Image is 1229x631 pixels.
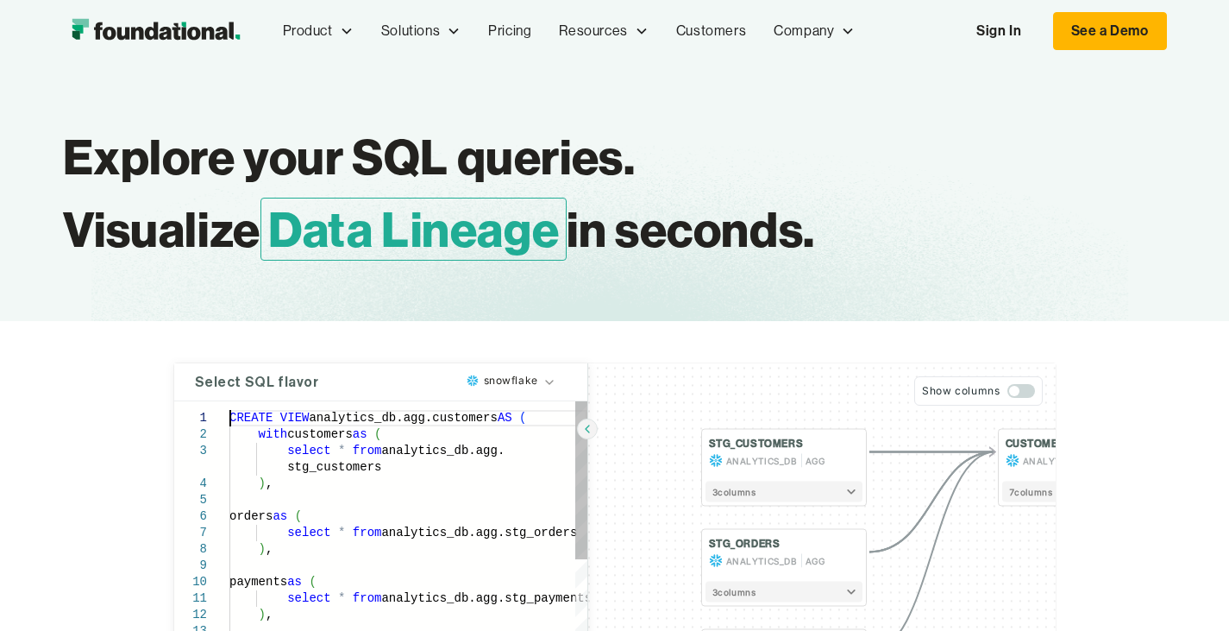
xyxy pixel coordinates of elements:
img: Foundational Logo [63,14,248,48]
span: with [258,427,287,441]
span: select [287,526,330,540]
span: payments [229,575,287,589]
div: 9 [174,558,207,574]
span: Data Lineage [260,198,567,261]
div: 5 [174,492,207,508]
span: ) [258,476,265,490]
span: from [352,444,381,457]
a: home [63,14,248,48]
a: Pricing [474,3,545,60]
span: 7 column s [1009,485,1053,499]
span: ( [374,427,381,441]
span: customers [287,427,353,441]
span: ) [258,608,265,622]
span: stg_customers [287,460,381,474]
span: as [273,509,287,523]
span: , [266,542,273,556]
a: See a Demo [1053,12,1167,50]
span: AGG [806,554,825,568]
span: orders [229,509,273,523]
span: AGG [806,454,825,468]
span: , [266,476,273,490]
div: 12 [174,607,207,623]
div: Resources [545,3,662,60]
span: VIEW [279,411,309,425]
span: as [352,427,367,441]
div: 10 [174,574,207,590]
span: 3 column s [712,485,756,499]
button: CUSTOMERSANALYTICS_DB [1006,437,1156,468]
iframe: Chat Widget [1143,548,1229,631]
div: 2 [174,426,207,443]
h4: STG_CUSTOMERS [709,437,804,451]
button: Hide SQL query editor [577,419,598,439]
div: 4 [174,476,207,492]
div: Company [774,20,834,42]
span: ANALYTICS_DB [726,554,798,568]
div: 1 [174,410,207,426]
span: from [352,591,381,605]
div: Resources [559,20,627,42]
span: ( [309,575,316,589]
span: analytics_db.agg. [381,444,505,457]
a: Customers [662,3,760,60]
a: Sign In [959,13,1038,49]
g: Edge from d91d737cb9fbe058b277ce7095e2c624 to e6dff7ebaf40253a98a981811306d210 [869,452,995,552]
div: 7 [174,525,207,541]
span: as [287,575,302,589]
h1: Explore your SQL queries. Visualize in seconds. [63,121,1006,266]
span: analytics_db.agg.stg_payments [381,591,592,605]
span: ( [294,509,301,523]
div: Product [269,3,367,60]
span: from [352,526,381,540]
span: select [287,591,330,605]
span: analytics_db.agg.customers [309,411,497,425]
div: 11 [174,590,207,607]
div: Solutions [367,3,474,60]
div: Product [283,20,333,42]
div: 6 [174,508,207,525]
button: Show columns [914,376,1042,406]
button: STG_ORDERSANALYTICS_DBAGG [709,537,859,568]
span: ) [258,542,265,556]
span: ANALYTICS_DB [726,454,798,468]
div: Solutions [381,20,440,42]
h4: Select SQL flavor [195,377,319,388]
span: 3 column s [712,585,756,599]
span: analytics_db.agg.stg_orders [381,526,577,540]
h4: STG_ORDERS [709,537,781,551]
span: ( [519,411,526,425]
h4: CUSTOMERS [1006,437,1073,451]
div: Company [760,3,868,60]
span: select [287,444,330,457]
span: , [266,608,273,622]
span: CREATE [229,411,273,425]
div: 8 [174,541,207,558]
button: STG_CUSTOMERSANALYTICS_DBAGG [709,437,859,468]
span: ANALYTICS_DB [1023,454,1094,468]
div: 3 [174,443,207,459]
span: AS [497,411,511,425]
